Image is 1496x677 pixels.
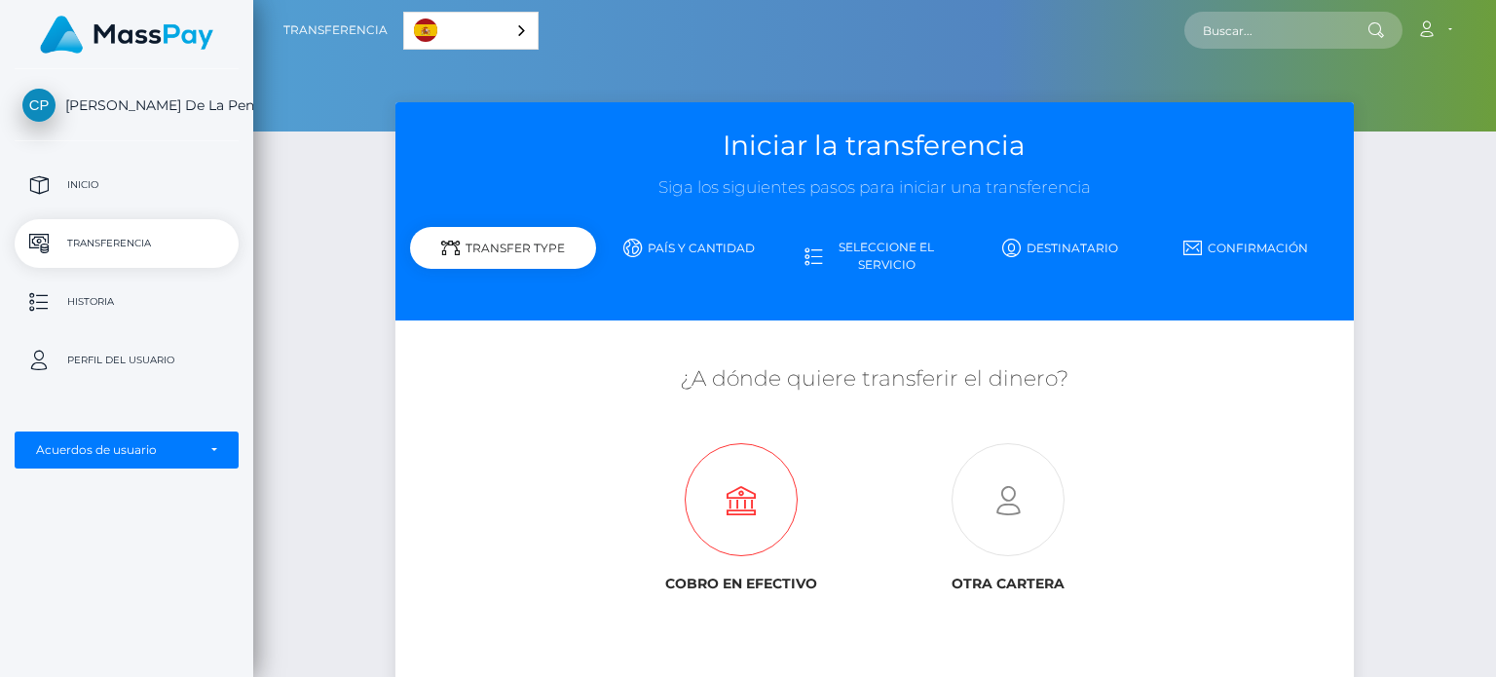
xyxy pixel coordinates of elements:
span: [PERSON_NAME] De La Pena [15,96,239,114]
a: Tipo de transferencia [410,231,596,282]
a: Español [404,13,538,49]
p: Inicio [22,170,231,200]
a: Destinatario [967,231,1153,265]
h5: ¿A dónde quiere transferir el dinero? [410,364,1338,395]
a: Perfil del usuario [15,336,239,385]
a: País y cantidad [596,231,782,265]
button: Acuerdos de usuario [15,432,239,469]
a: Historia [15,278,239,326]
img: MassPay [40,16,213,54]
aside: Language selected: Español [403,12,539,50]
p: Transferencia [22,229,231,258]
div: Acuerdos de usuario [36,442,196,458]
div: Transfer Type [410,227,596,269]
h3: Iniciar la transferencia [410,127,1338,165]
a: Seleccione el servicio [782,231,968,282]
h6: Cobro en efectivo [623,576,860,592]
input: Buscar... [1184,12,1367,49]
a: Inicio [15,161,239,209]
a: Confirmación [1153,231,1339,265]
h6: Otra cartera [889,576,1126,592]
p: Historia [22,287,231,317]
p: Perfil del usuario [22,346,231,375]
h3: Siga los siguientes pasos para iniciar una transferencia [410,176,1338,200]
div: Language [403,12,539,50]
a: Transferencia [15,219,239,268]
a: Transferencia [283,10,388,51]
